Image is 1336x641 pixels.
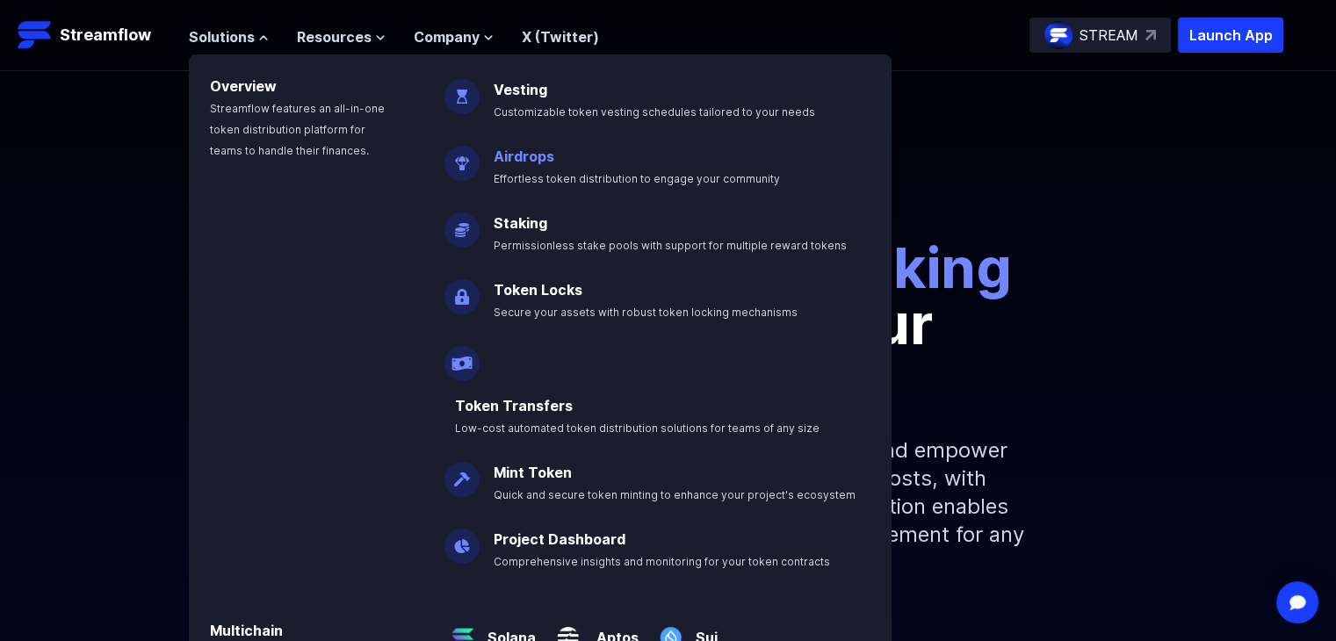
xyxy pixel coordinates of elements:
a: Token Transfers [455,397,573,414]
a: Multichain [210,622,283,639]
span: Streamflow features an all-in-one token distribution platform for teams to handle their finances. [210,102,385,157]
span: Customizable token vesting schedules tailored to your needs [494,105,815,119]
img: Payroll [444,332,480,381]
a: Streamflow [18,18,171,53]
img: Project Dashboard [444,515,480,564]
img: Streamflow Logo [18,18,53,53]
img: Mint Token [444,448,480,497]
img: top-right-arrow.svg [1145,30,1156,40]
a: X (Twitter) [522,28,599,46]
span: Secure your assets with robust token locking mechanisms [494,306,798,319]
span: Effortless token distribution to engage your community [494,172,780,185]
span: Low-cost automated token distribution solutions for teams of any size [455,421,820,435]
a: Vesting [494,81,547,98]
a: Staking [494,214,547,232]
span: Comprehensive insights and monitoring for your token contracts [494,555,830,568]
button: Resources [297,26,386,47]
a: Overview [210,77,277,95]
span: Solutions [189,26,255,47]
button: Solutions [189,26,269,47]
p: Streamflow [60,23,151,47]
button: Launch App [1178,18,1283,53]
img: Staking [444,198,480,248]
p: STREAM [1080,25,1138,46]
a: Project Dashboard [494,530,625,548]
img: streamflow-logo-circle.png [1044,21,1072,49]
a: Token Locks [494,281,582,299]
button: Company [414,26,494,47]
img: Vesting [444,65,480,114]
div: Open Intercom Messenger [1276,581,1318,623]
span: Company [414,26,480,47]
img: Airdrops [444,132,480,181]
span: Quick and secure token minting to enhance your project's ecosystem [494,488,856,501]
img: Token Locks [444,265,480,314]
span: staking [807,234,1012,301]
a: Airdrops [494,148,554,165]
span: Resources [297,26,372,47]
a: Mint Token [494,464,572,481]
a: STREAM [1029,18,1171,53]
span: Permissionless stake pools with support for multiple reward tokens [494,239,847,252]
p: Drive incentives [182,184,1155,212]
